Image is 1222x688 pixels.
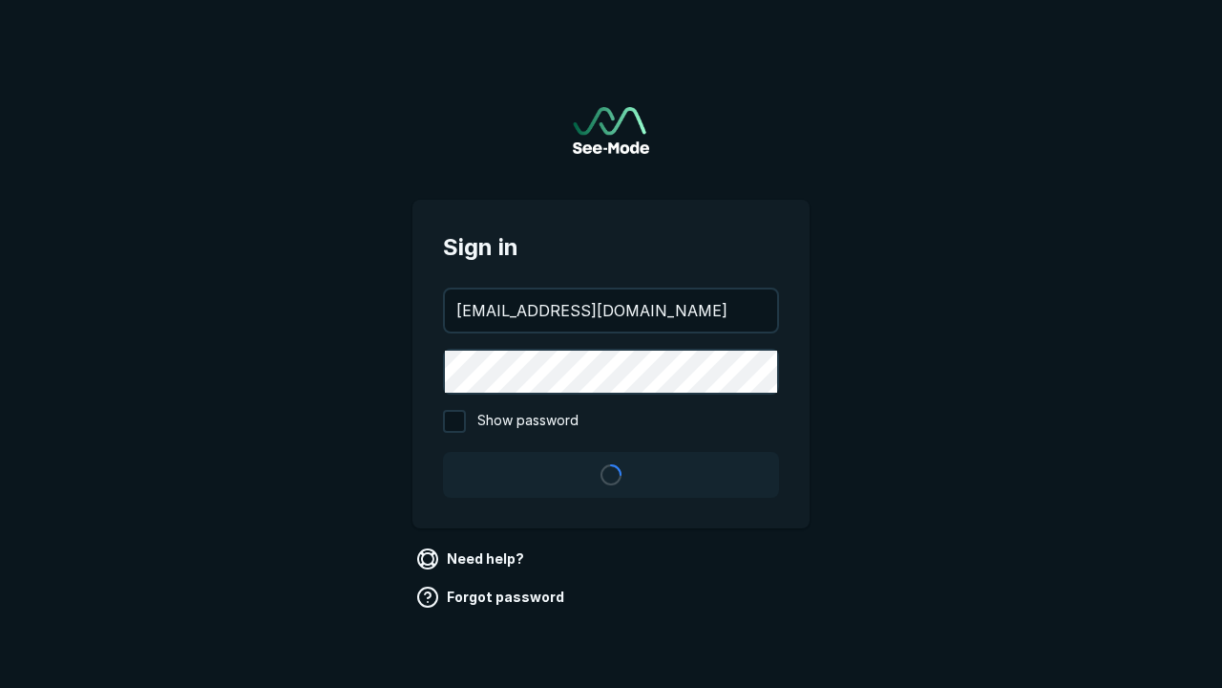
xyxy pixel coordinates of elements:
a: Go to sign in [573,107,649,154]
img: See-Mode Logo [573,107,649,154]
a: Need help? [412,544,532,574]
span: Sign in [443,230,779,265]
a: Forgot password [412,582,572,613]
span: Show password [477,410,579,433]
input: your@email.com [445,290,777,332]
